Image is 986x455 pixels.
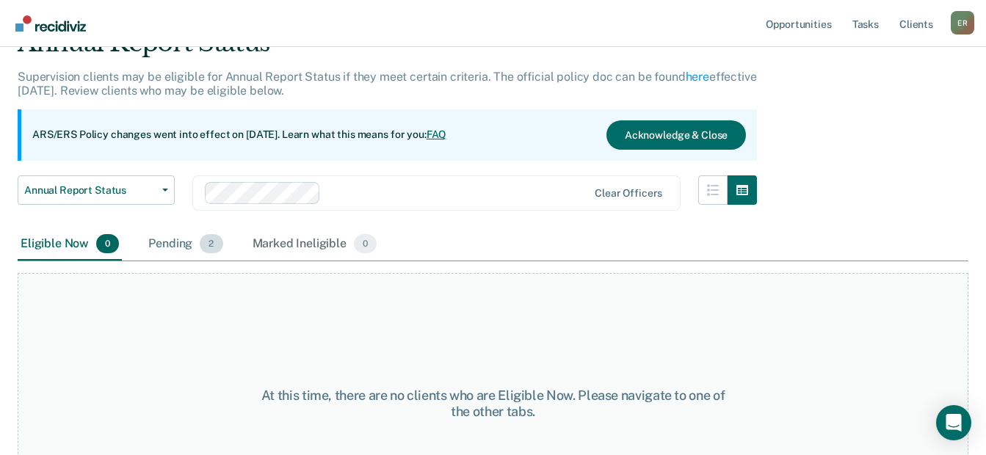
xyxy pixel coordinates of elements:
[951,11,974,34] div: E R
[606,120,746,150] button: Acknowledge & Close
[427,128,447,140] a: FAQ
[686,70,709,84] a: here
[145,228,225,261] div: Pending2
[951,11,974,34] button: Profile dropdown button
[96,234,119,253] span: 0
[15,15,86,32] img: Recidiviz
[18,28,757,70] div: Annual Report Status
[18,228,122,261] div: Eligible Now0
[32,128,446,142] p: ARS/ERS Policy changes went into effect on [DATE]. Learn what this means for you:
[936,405,971,440] div: Open Intercom Messenger
[18,175,175,205] button: Annual Report Status
[354,234,377,253] span: 0
[255,387,731,419] div: At this time, there are no clients who are Eligible Now. Please navigate to one of the other tabs.
[250,228,380,261] div: Marked Ineligible0
[595,187,662,200] div: Clear officers
[24,184,156,197] span: Annual Report Status
[200,234,222,253] span: 2
[18,70,756,98] p: Supervision clients may be eligible for Annual Report Status if they meet certain criteria. The o...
